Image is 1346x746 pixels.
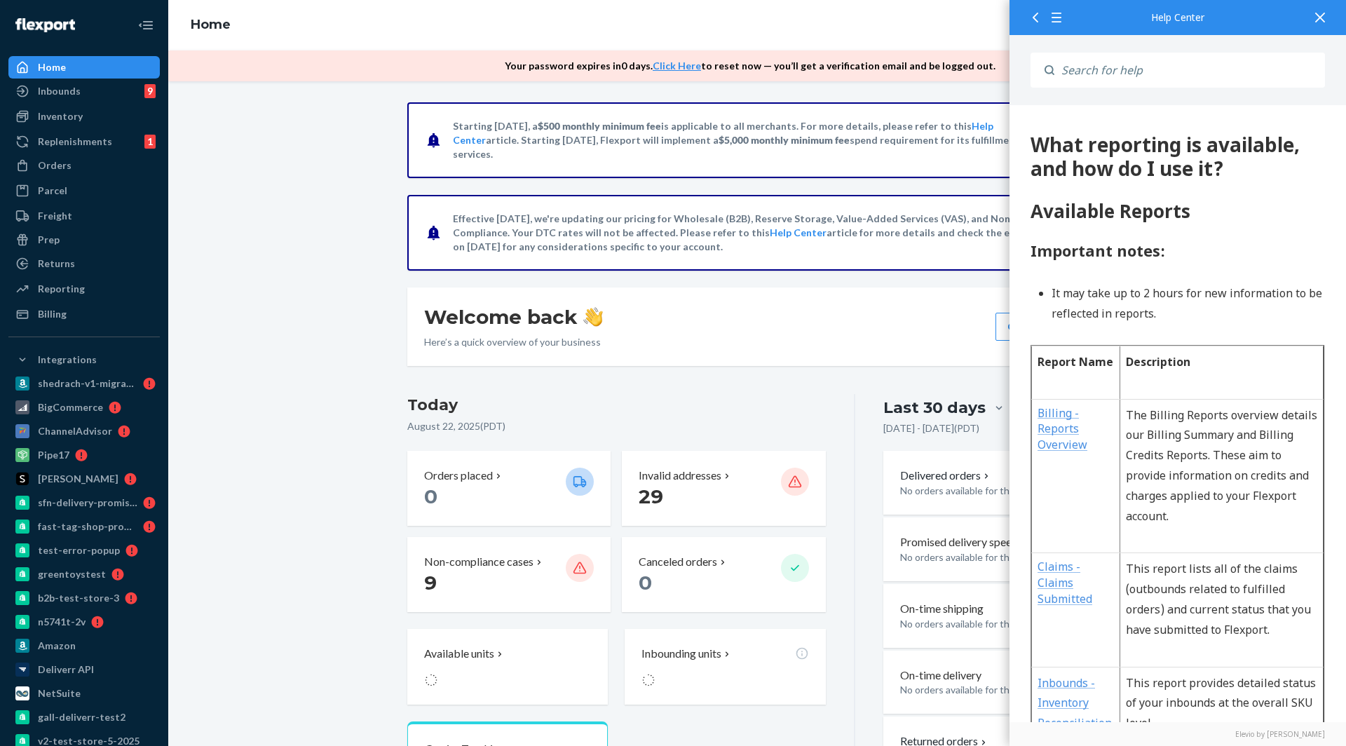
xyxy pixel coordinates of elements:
span: This report provides detailed status of your inbounds at the overall SKU level. [116,570,306,626]
a: Help Center [770,226,827,238]
div: Orders [38,158,72,172]
button: Orders placed 0 [407,451,611,526]
a: Prep [8,229,160,251]
div: Inventory [38,109,83,123]
div: Billing [38,307,67,321]
a: Claims - Claims Submitted [28,454,83,501]
button: Invalid addresses 29 [622,451,825,526]
button: Inbounding units [625,629,825,705]
div: Deliverr API [38,663,94,677]
div: Freight [38,209,72,223]
a: fast-tag-shop-promise-1 [8,515,160,538]
a: test-error-popup [8,539,160,562]
input: Search [1054,53,1325,88]
div: Returns [38,257,75,271]
span: 9 [424,571,437,595]
a: Click Here [653,60,701,72]
div: shedrach-v1-migration-test [38,377,137,391]
p: On-time delivery [900,667,981,684]
a: Home [8,56,160,79]
div: Parcel [38,184,67,198]
p: Your password expires in 0 days . to reset now — you’ll get a verification email and be logged out. [505,59,995,73]
div: greentoystest [38,567,106,581]
div: fast-tag-shop-promise-1 [38,520,137,534]
div: sfn-delivery-promise-test-us [38,496,137,510]
a: n5741t-2v [8,611,160,633]
p: Non-compliance cases [424,554,533,570]
a: Freight [8,205,160,227]
strong: Description [116,249,181,264]
button: Integrations [8,348,160,371]
a: Home [191,17,231,32]
div: Pipe17 [38,448,69,462]
div: [PERSON_NAME] [38,472,118,486]
p: Starting [DATE], a is applicable to all merchants. For more details, please refer to this article... [453,119,1059,161]
p: This report aims to provide information on inventory movements for any selected month. (To be sun... [116,661,308,742]
a: Inventory [8,105,160,128]
a: Billing [8,303,160,325]
div: Integrations [38,353,97,367]
div: Inbounds [38,84,81,98]
p: Effective [DATE], we're updating our pricing for Wholesale (B2B), Reserve Storage, Value-Added Se... [453,212,1059,254]
button: Non-compliance cases 9 [407,537,611,612]
div: Last 30 days [883,397,986,419]
button: Create new [995,313,1090,341]
p: No orders available for this selection [900,550,1090,564]
p: This report lists all of the claims (outbounds related to fulfilled orders) and current status th... [116,454,308,534]
p: Invalid addresses [639,468,721,484]
p: No orders available for this selection [900,617,1090,631]
a: Replenishments1 [8,130,160,153]
p: [DATE] - [DATE] ( PDT ) [883,421,979,435]
a: Inbounds9 [8,80,160,102]
a: b2b-test-store-3 [8,587,160,609]
a: Inbounds - Inventory Reconciliation [28,570,102,626]
a: Deliverr API [8,658,160,681]
span: $5,000 monthly minimum fee [719,134,850,146]
div: BigCommerce [38,400,103,414]
button: Delivered orders [900,468,992,484]
p: No orders available for this selection [900,683,1090,697]
p: Inbounding units [641,646,721,662]
div: 9 [144,84,156,98]
p: Here’s a quick overview of your business [424,335,603,349]
h3: Today [407,394,826,416]
div: 137 What reporting is available, and how do I use it? [21,28,315,75]
a: Returns [8,252,160,275]
span: $500 monthly minimum fee [538,120,661,132]
a: NetSuite [8,682,160,705]
img: hand-wave emoji [583,307,603,327]
button: Available units [407,629,608,705]
div: gall-deliverr-test2 [38,710,125,724]
span: 0 [424,484,437,508]
button: Canceled orders 0 [622,537,825,612]
a: Orders [8,154,160,177]
li: It may take up to 2 hours for new information to be reflected in reports. [42,178,315,219]
a: Elevio by [PERSON_NAME] [1031,729,1325,739]
p: On-time shipping [900,601,984,617]
p: Canceled orders [639,554,717,570]
div: NetSuite [38,686,81,700]
div: b2b-test-store-3 [38,591,119,605]
a: sfn-delivery-promise-test-us [8,491,160,514]
a: Pipe17 [8,444,160,466]
a: greentoystest [8,563,160,585]
a: gall-deliverr-test2 [8,706,160,728]
div: Amazon [38,639,76,653]
div: Help Center [1031,13,1325,22]
span: Important notes: [21,135,156,156]
a: Billing - Reports Overview [28,300,78,348]
p: Orders placed [424,468,493,484]
a: BigCommerce [8,396,160,419]
img: Flexport logo [15,18,75,32]
p: Promised delivery speeds [900,534,1023,550]
strong: Report Name [28,249,104,264]
a: Reporting [8,278,160,300]
button: Close Navigation [132,11,160,39]
p: August 22, 2025 ( PDT ) [407,419,826,433]
p: No orders available for this selection [900,484,1090,498]
div: Reporting [38,282,85,296]
div: n5741t-2v [38,615,86,629]
a: Amazon [8,635,160,657]
span: 29 [639,484,663,508]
